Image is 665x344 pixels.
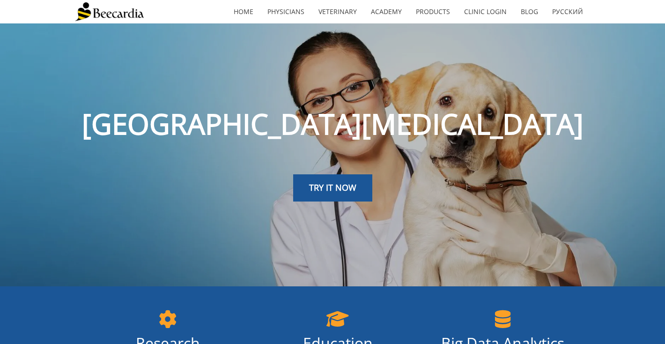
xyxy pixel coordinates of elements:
[293,174,372,202] a: TRY IT NOW
[364,1,409,22] a: Academy
[545,1,590,22] a: Русский
[260,1,311,22] a: Physicians
[457,1,514,22] a: Clinic Login
[75,2,144,21] img: Beecardia
[227,1,260,22] a: home
[514,1,545,22] a: Blog
[309,182,356,193] span: TRY IT NOW
[409,1,457,22] a: Products
[82,105,584,143] span: [GEOGRAPHIC_DATA][MEDICAL_DATA]
[311,1,364,22] a: Veterinary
